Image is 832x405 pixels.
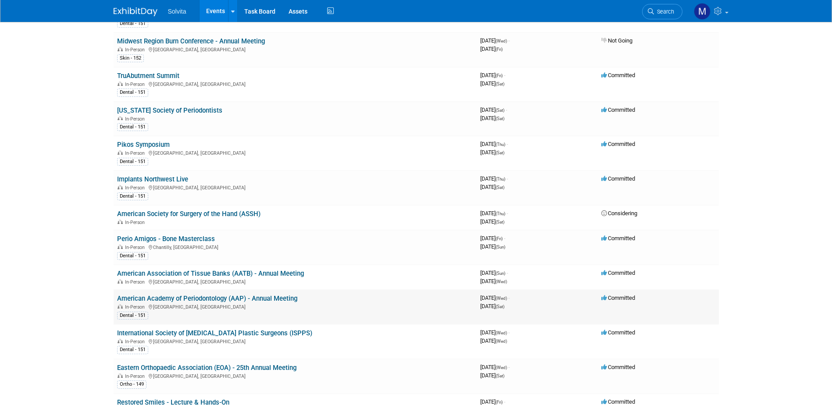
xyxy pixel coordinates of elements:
[504,398,505,405] span: -
[480,37,510,44] span: [DATE]
[508,295,510,301] span: -
[117,72,179,80] a: TruAbutment Summit
[507,175,508,182] span: -
[117,80,473,87] div: [GEOGRAPHIC_DATA], [GEOGRAPHIC_DATA]
[118,245,123,249] img: In-Person Event
[117,278,473,285] div: [GEOGRAPHIC_DATA], [GEOGRAPHIC_DATA]
[117,235,215,243] a: Perio Amigos - Bone Masterclass
[117,303,473,310] div: [GEOGRAPHIC_DATA], [GEOGRAPHIC_DATA]
[117,20,148,28] div: Dental - 151
[117,149,473,156] div: [GEOGRAPHIC_DATA], [GEOGRAPHIC_DATA]
[496,82,504,86] span: (Sat)
[480,80,504,87] span: [DATE]
[496,73,503,78] span: (Fri)
[117,337,473,345] div: [GEOGRAPHIC_DATA], [GEOGRAPHIC_DATA]
[508,37,510,44] span: -
[496,279,507,284] span: (Wed)
[118,220,123,224] img: In-Person Event
[601,398,635,405] span: Committed
[480,235,505,242] span: [DATE]
[480,270,508,276] span: [DATE]
[504,72,505,78] span: -
[507,141,508,147] span: -
[117,89,148,96] div: Dental - 151
[601,210,637,217] span: Considering
[601,72,635,78] span: Committed
[118,304,123,309] img: In-Person Event
[125,339,147,345] span: In-Person
[480,218,504,225] span: [DATE]
[480,303,504,309] span: [DATE]
[125,150,147,156] span: In-Person
[117,184,473,191] div: [GEOGRAPHIC_DATA], [GEOGRAPHIC_DATA]
[480,278,507,284] span: [DATE]
[117,175,188,183] a: Implants Northwest Live
[496,304,504,309] span: (Sat)
[507,210,508,217] span: -
[496,142,505,147] span: (Thu)
[117,295,297,302] a: American Academy of Periodontology (AAP) - Annual Meeting
[118,116,123,121] img: In-Person Event
[114,7,157,16] img: ExhibitDay
[504,235,505,242] span: -
[117,123,148,131] div: Dental - 151
[117,364,296,372] a: Eastern Orthopaedic Association (EOA) - 25th Annual Meeting
[480,364,510,370] span: [DATE]
[480,398,505,405] span: [DATE]
[117,346,148,354] div: Dental - 151
[117,312,148,320] div: Dental - 151
[601,107,635,113] span: Committed
[694,3,711,20] img: Matthew Burns
[496,245,505,249] span: (Sun)
[496,211,505,216] span: (Thu)
[496,47,503,52] span: (Fri)
[480,243,505,250] span: [DATE]
[496,365,507,370] span: (Wed)
[125,304,147,310] span: In-Person
[480,184,504,190] span: [DATE]
[117,192,148,200] div: Dental - 151
[496,400,503,405] span: (Fri)
[601,235,635,242] span: Committed
[480,372,504,379] span: [DATE]
[601,270,635,276] span: Committed
[496,150,504,155] span: (Sat)
[601,37,632,44] span: Not Going
[125,279,147,285] span: In-Person
[125,116,147,122] span: In-Person
[117,372,473,379] div: [GEOGRAPHIC_DATA], [GEOGRAPHIC_DATA]
[480,46,503,52] span: [DATE]
[508,329,510,336] span: -
[118,339,123,343] img: In-Person Event
[508,364,510,370] span: -
[496,39,507,43] span: (Wed)
[601,175,635,182] span: Committed
[642,4,682,19] a: Search
[168,8,186,15] span: Solvita
[496,220,504,224] span: (Sat)
[117,158,148,166] div: Dental - 151
[601,364,635,370] span: Committed
[118,185,123,189] img: In-Person Event
[654,8,674,15] span: Search
[117,243,473,250] div: Chantilly, [GEOGRAPHIC_DATA]
[117,46,473,53] div: [GEOGRAPHIC_DATA], [GEOGRAPHIC_DATA]
[125,47,147,53] span: In-Person
[118,47,123,51] img: In-Person Event
[506,107,507,113] span: -
[117,54,144,62] div: Skin - 152
[117,141,170,149] a: Pikos Symposium
[117,270,304,277] a: American Association of Tissue Banks (AATB) - Annual Meeting
[125,185,147,191] span: In-Person
[601,295,635,301] span: Committed
[496,108,504,113] span: (Sat)
[117,107,222,114] a: [US_STATE] Society of Periodontists
[496,177,505,181] span: (Thu)
[117,210,261,218] a: American Society for Surgery of the Hand (ASSH)
[480,175,508,182] span: [DATE]
[480,210,508,217] span: [DATE]
[125,373,147,379] span: In-Person
[117,37,265,45] a: Midwest Region Burn Conference - Annual Meeting
[117,380,146,388] div: Ortho - 149
[125,220,147,225] span: In-Person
